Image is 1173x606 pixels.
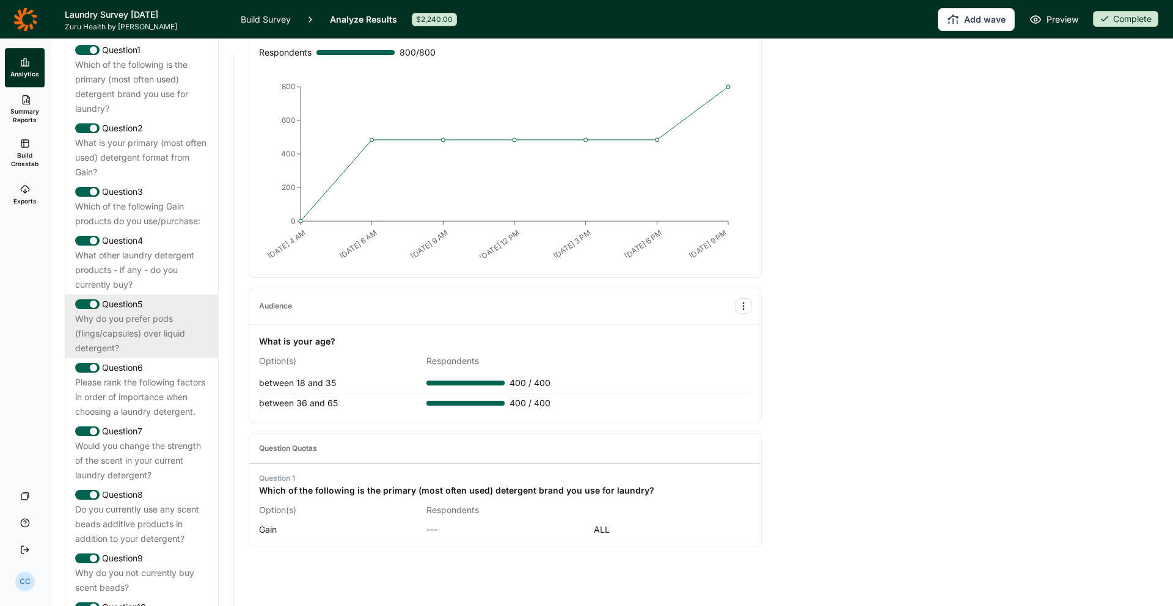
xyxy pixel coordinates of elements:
span: 800 / 800 [400,45,436,60]
div: Option(s) [259,503,417,517]
div: Question 1 [259,473,654,483]
text: [DATE] 6 PM [623,228,663,260]
span: Zuru Health by [PERSON_NAME] [65,22,226,32]
tspan: 0 [291,216,296,225]
div: Audience [259,301,292,311]
div: Which of the following is the primary (most often used) detergent brand you use for laundry? [75,57,208,116]
div: Why do you prefer pods (flings/capsules) over liquid detergent? [75,312,208,356]
div: What is your age? [259,334,335,349]
div: Which of the following is the primary (most often used) detergent brand you use for laundry? [259,483,654,498]
div: Please rank the following factors in order of importance when choosing a laundry detergent. [75,375,208,419]
div: Option(s) [259,354,417,368]
a: Preview [1029,12,1078,27]
span: between 36 and 65 [259,398,338,408]
text: [DATE] 9 PM [687,228,728,260]
button: Audience Options [736,298,751,314]
div: What is your primary (most often used) detergent format from Gain? [75,136,208,180]
tspan: 600 [282,115,296,125]
span: ALL [594,522,751,537]
text: [DATE] 6 AM [338,228,379,260]
tspan: 800 [282,82,296,91]
span: Analytics [10,70,39,78]
h1: Laundry Survey [DATE] [65,7,226,22]
tspan: 200 [282,183,296,192]
div: Question 7 [75,424,208,439]
div: Question 6 [75,360,208,375]
div: Question 2 [75,121,208,136]
div: Complete [1093,11,1158,27]
div: $2,240.00 [412,13,457,26]
div: Question 1 [75,43,208,57]
div: CC [15,572,35,591]
div: Question 5 [75,297,208,312]
div: --- [426,522,584,537]
div: Would you change the strength of the scent in your current laundry detergent? [75,439,208,483]
span: Gain [259,524,277,535]
span: 400 / 400 [510,396,550,411]
span: 400 / 400 [510,376,550,390]
text: [DATE] 4 AM [266,228,307,261]
text: [DATE] 9 AM [409,228,450,260]
button: Add wave [938,8,1015,31]
div: Question 3 [75,184,208,199]
div: Question 8 [75,487,208,502]
text: [DATE] 12 PM [478,228,521,262]
span: Summary Reports [10,107,40,124]
a: Summary Reports [5,87,45,131]
a: Analytics [5,48,45,87]
a: Exports [5,175,45,214]
div: Question Quotas [259,444,317,453]
div: Respondents [426,503,584,517]
div: Question 9 [75,551,208,566]
div: Question 4 [75,233,208,248]
tspan: 400 [281,149,296,158]
span: between 18 and 35 [259,378,336,388]
div: Respondents [426,354,584,368]
div: Why do you not currently buy scent beads? [75,566,208,595]
span: Build Crosstab [10,151,40,168]
div: What other laundry detergent products - if any - do you currently buy? [75,248,208,292]
div: Do you currently use any scent beads additive products in addition to your detergent? [75,502,208,546]
text: [DATE] 3 PM [552,228,593,260]
span: Preview [1047,12,1078,27]
a: Build Crosstab [5,131,45,175]
div: Which of the following Gain products do you use/purchase: [75,199,208,228]
button: Complete [1093,11,1158,28]
div: Respondents [259,45,312,60]
span: Exports [13,197,37,205]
